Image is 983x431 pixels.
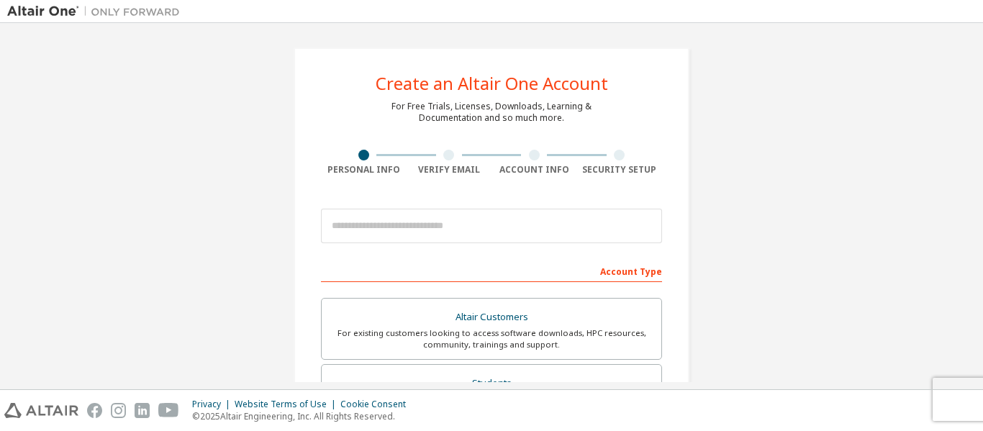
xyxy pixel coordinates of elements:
img: altair_logo.svg [4,403,78,418]
div: Altair Customers [330,307,653,327]
div: Account Info [491,164,577,176]
div: Website Terms of Use [235,399,340,410]
div: Students [330,373,653,394]
img: Altair One [7,4,187,19]
div: Personal Info [321,164,407,176]
div: Account Type [321,259,662,282]
div: Create an Altair One Account [376,75,608,92]
div: Verify Email [407,164,492,176]
div: Security Setup [577,164,663,176]
div: Cookie Consent [340,399,415,410]
img: facebook.svg [87,403,102,418]
p: © 2025 Altair Engineering, Inc. All Rights Reserved. [192,410,415,422]
div: Privacy [192,399,235,410]
div: For existing customers looking to access software downloads, HPC resources, community, trainings ... [330,327,653,350]
img: linkedin.svg [135,403,150,418]
div: For Free Trials, Licenses, Downloads, Learning & Documentation and so much more. [391,101,592,124]
img: youtube.svg [158,403,179,418]
img: instagram.svg [111,403,126,418]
